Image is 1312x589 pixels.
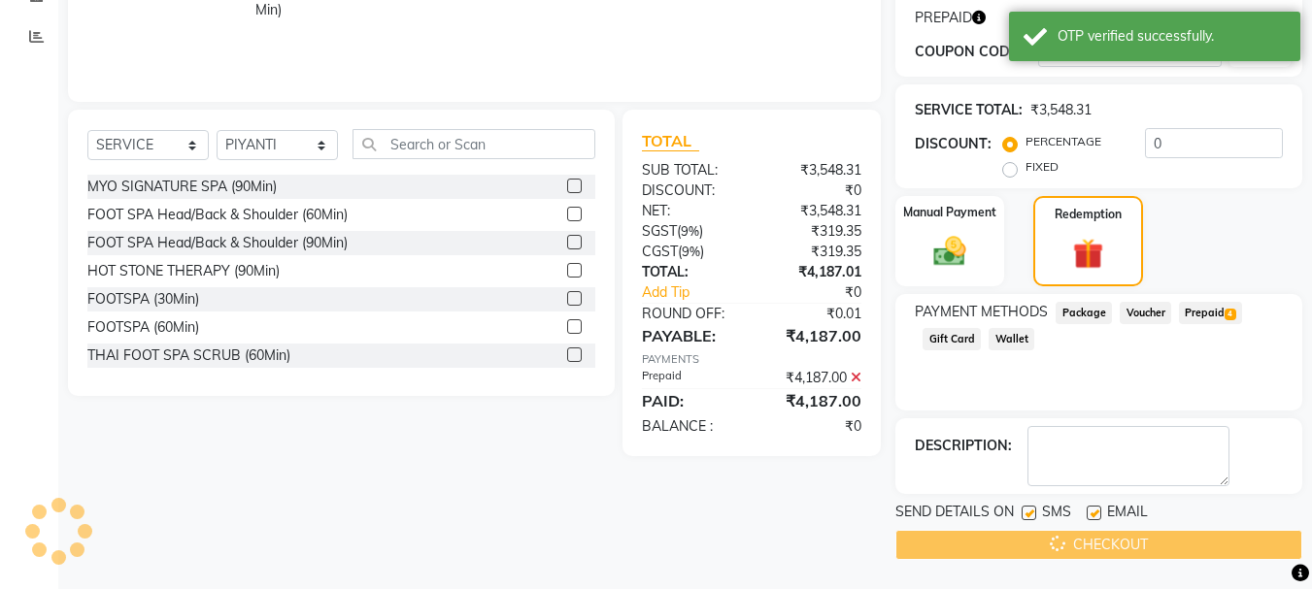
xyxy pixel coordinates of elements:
div: PAID: [627,389,752,412]
span: PREPAID [915,8,972,28]
div: ₹3,548.31 [752,160,876,180]
div: ₹4,187.01 [752,262,876,282]
label: FIXED [1026,158,1059,176]
div: SUB TOTAL: [627,160,752,180]
div: ( ) [627,242,752,262]
div: ₹0 [773,282,877,303]
div: ₹0 [752,180,876,201]
span: SMS [1042,502,1071,526]
input: Search or Scan [353,129,595,159]
span: PAYMENT METHODS [915,302,1048,322]
div: DISCOUNT: [915,134,992,154]
div: FOOTSPA (60Min) [87,317,199,338]
div: FOOTSPA (30Min) [87,289,199,310]
a: Add Tip [627,282,772,303]
div: OTP verified successfully. [1058,26,1286,47]
div: ₹4,187.00 [752,368,876,388]
div: ₹3,548.31 [1030,100,1092,120]
div: NET: [627,201,752,221]
span: TOTAL [642,131,699,151]
div: SERVICE TOTAL: [915,100,1023,120]
span: 9% [681,223,699,239]
div: Prepaid [627,368,752,388]
div: ₹319.35 [752,242,876,262]
label: Manual Payment [903,204,996,221]
div: HOT STONE THERAPY (90Min) [87,261,280,281]
div: ₹4,187.00 [752,389,876,412]
div: ₹319.35 [752,221,876,242]
span: Package [1056,302,1112,324]
div: BALANCE : [627,416,752,437]
div: MYO SIGNATURE SPA (90Min) [87,177,277,197]
span: SGST [642,222,677,240]
span: Gift Card [923,328,981,350]
div: PAYMENTS [642,351,861,368]
span: Wallet [989,328,1034,350]
div: DISCOUNT: [627,180,752,201]
img: _gift.svg [1063,235,1113,273]
div: ₹0 [752,416,876,437]
div: TOTAL: [627,262,752,282]
span: Prepaid [1179,302,1242,324]
div: ₹3,548.31 [752,201,876,221]
div: THAI FOOT SPA SCRUB (60Min) [87,345,290,366]
div: ROUND OFF: [627,304,752,324]
div: ( ) [627,221,752,242]
img: _cash.svg [924,233,976,270]
div: FOOT SPA Head/Back & Shoulder (60Min) [87,205,348,225]
span: 9% [682,244,700,259]
span: Voucher [1120,302,1171,324]
span: 4 [1225,309,1235,320]
div: DESCRIPTION: [915,436,1012,456]
label: Redemption [1055,206,1122,223]
span: SEND DETAILS ON [895,502,1014,526]
label: PERCENTAGE [1026,133,1101,150]
div: FOOT SPA Head/Back & Shoulder (90Min) [87,233,348,253]
div: ₹4,187.00 [752,324,876,347]
span: EMAIL [1107,502,1148,526]
div: COUPON CODE [915,42,1037,62]
span: CGST [642,243,678,260]
div: PAYABLE: [627,324,752,347]
div: ₹0.01 [752,304,876,324]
